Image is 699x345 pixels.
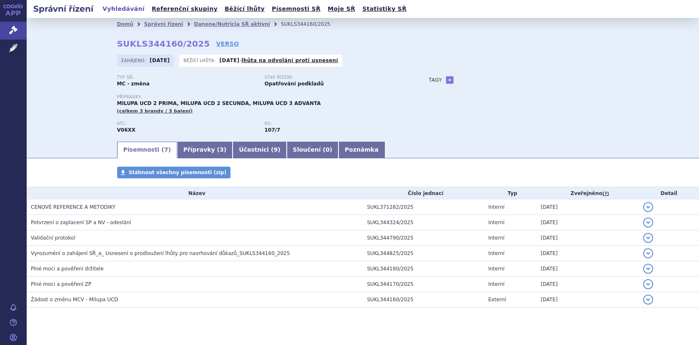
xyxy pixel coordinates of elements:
a: Sloučení (0) [287,142,338,158]
td: SUKL344324/2025 [363,215,484,230]
td: SUKL344180/2025 [363,261,484,277]
a: Písemnosti (7) [117,142,177,158]
button: detail [643,264,653,274]
a: Domů [117,21,133,27]
span: Interní [488,204,504,210]
strong: definované směsi esenciálních aminokyselin pro pacienty nad 1 rok s poruchou metabolismu cyklu mo... [265,127,281,133]
a: Písemnosti SŘ [269,3,323,15]
button: detail [643,233,653,243]
strong: POTRAVINY PRO ZVLÁŠTNÍ LÉKAŘSKÉ ÚČELY (PZLÚ) (ČESKÁ ATC SKUPINA) [117,127,136,133]
span: Interní [488,250,504,256]
span: Vyrozumění o zahájení SŘ_a_ Usnesení o prodloužení lhůty pro navrhování důkazů_SUKLS344160_2025 [31,250,290,256]
span: Interní [488,235,504,241]
span: Interní [488,281,504,287]
td: [DATE] [536,246,639,261]
a: + [446,76,453,84]
p: Typ SŘ: [117,75,256,80]
span: (celkem 3 brandy / 3 balení) [117,108,193,114]
td: [DATE] [536,215,639,230]
p: Přípravky: [117,95,412,100]
th: Detail [639,187,699,200]
th: Typ [484,187,536,200]
span: 3 [220,146,224,153]
span: Běžící lhůta: [183,57,217,64]
a: Moje SŘ [325,3,358,15]
span: Žádost o změnu MCV - Milupa UCD [31,297,118,302]
td: [DATE] [536,292,639,307]
button: detail [643,202,653,212]
h3: Tagy [429,75,442,85]
abbr: (?) [602,191,609,197]
td: [DATE] [536,230,639,246]
span: Potvrzení o zaplacení SP a NV - odeslání [31,220,131,225]
a: Účastníci (9) [233,142,286,158]
li: SUKLS344160/2025 [281,18,341,30]
span: Validační protokol [31,235,75,241]
strong: SUKLS344160/2025 [117,39,210,49]
span: Interní [488,220,504,225]
span: Stáhnout všechny písemnosti (zip) [129,170,227,175]
strong: MC - změna [117,81,150,87]
p: Stav řízení: [265,75,404,80]
span: CENOVÉ REFERENCE A METODIKY [31,204,115,210]
span: Interní [488,266,504,272]
a: Referenční skupiny [149,3,220,15]
td: SUKL344825/2025 [363,246,484,261]
a: Správní řízení [144,21,183,27]
a: Danone/Nutricia SŘ aktivní [194,21,270,27]
td: SUKL344790/2025 [363,230,484,246]
a: Vyhledávání [100,3,147,15]
td: SUKL344160/2025 [363,292,484,307]
span: Plné moci a pověření ZP [31,281,91,287]
td: [DATE] [536,261,639,277]
span: MILUPA UCD 2 PRIMA, MILUPA UCD 2 SECUNDA, MILUPA UCD 3 ADVANTA [117,100,321,106]
a: Poznámka [338,142,385,158]
strong: Opatřování podkladů [265,81,324,87]
td: SUKL371282/2025 [363,200,484,215]
h2: Správní řízení [27,3,100,15]
th: Číslo jednací [363,187,484,200]
button: detail [643,217,653,227]
td: SUKL344170/2025 [363,277,484,292]
td: [DATE] [536,200,639,215]
span: Zahájeno: [121,57,148,64]
th: Název [27,187,363,200]
span: Plné moci a pověření držitele [31,266,104,272]
th: Zveřejněno [536,187,639,200]
span: Externí [488,297,506,302]
strong: [DATE] [219,57,239,63]
button: detail [643,248,653,258]
button: detail [643,295,653,305]
a: Přípravky (3) [177,142,233,158]
span: 9 [273,146,278,153]
td: [DATE] [536,277,639,292]
a: lhůta na odvolání proti usnesení [241,57,338,63]
p: ATC: [117,121,256,126]
a: Stáhnout všechny písemnosti (zip) [117,167,231,178]
a: Běžící lhůty [222,3,267,15]
span: 7 [164,146,168,153]
strong: [DATE] [150,57,170,63]
p: - [219,57,338,64]
button: detail [643,279,653,289]
p: RS: [265,121,404,126]
span: 0 [326,146,330,153]
a: Statistiky SŘ [360,3,409,15]
a: VERSO [216,40,239,48]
